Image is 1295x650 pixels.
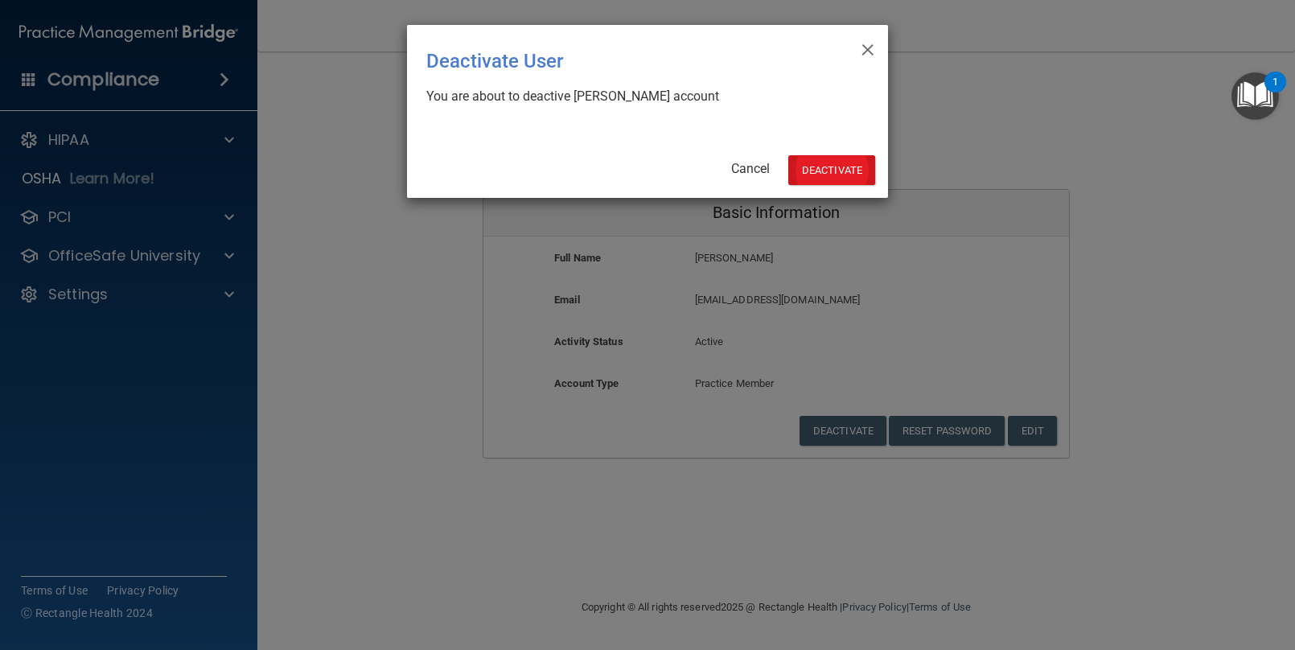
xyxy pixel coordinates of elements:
div: Deactivate User [426,38,803,84]
a: Cancel [731,161,770,176]
button: Deactivate [788,155,875,185]
span: × [861,31,875,64]
button: Open Resource Center, 1 new notification [1231,72,1279,120]
div: You are about to deactive [PERSON_NAME] account [426,88,856,105]
div: 1 [1272,82,1278,103]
